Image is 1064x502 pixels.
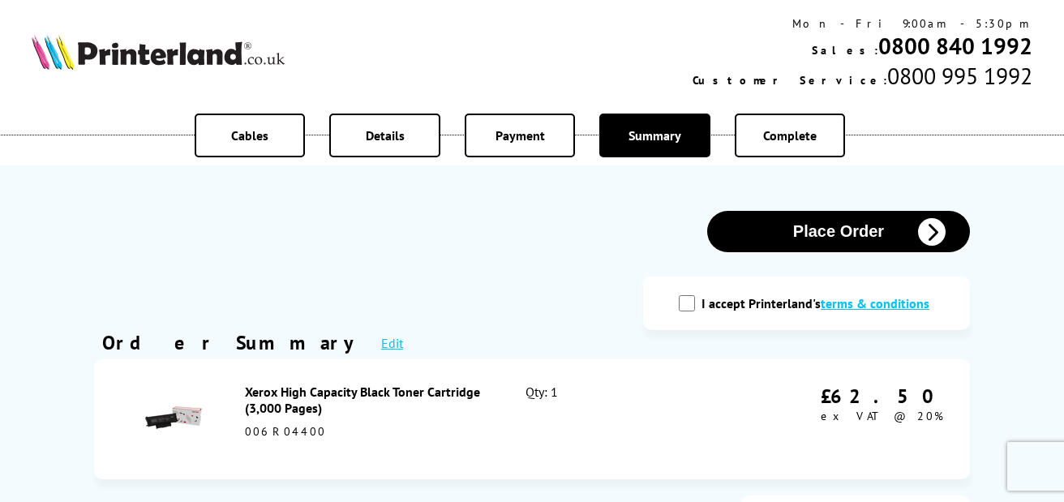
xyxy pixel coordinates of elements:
[629,127,681,144] span: Summary
[693,73,887,88] span: Customer Service:
[821,384,946,409] div: £62.50
[701,295,937,311] label: I accept Printerland's
[693,16,1032,31] div: Mon - Fri 9:00am - 5:30pm
[245,384,490,416] div: Xerox High Capacity Black Toner Cartridge (3,000 Pages)
[526,384,693,455] div: Qty: 1
[102,330,365,355] div: Order Summary
[231,127,268,144] span: Cables
[381,335,403,351] a: Edit
[145,389,202,446] img: Xerox High Capacity Black Toner Cartridge (3,000 Pages)
[878,31,1032,61] a: 0800 840 1992
[887,61,1032,91] span: 0800 995 1992
[821,295,929,311] a: modal_tc
[366,127,405,144] span: Details
[32,34,285,70] img: Printerland Logo
[707,211,970,252] button: Place Order
[812,43,878,58] span: Sales:
[245,424,490,439] div: 006R04400
[763,127,817,144] span: Complete
[821,409,943,423] span: ex VAT @ 20%
[496,127,545,144] span: Payment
